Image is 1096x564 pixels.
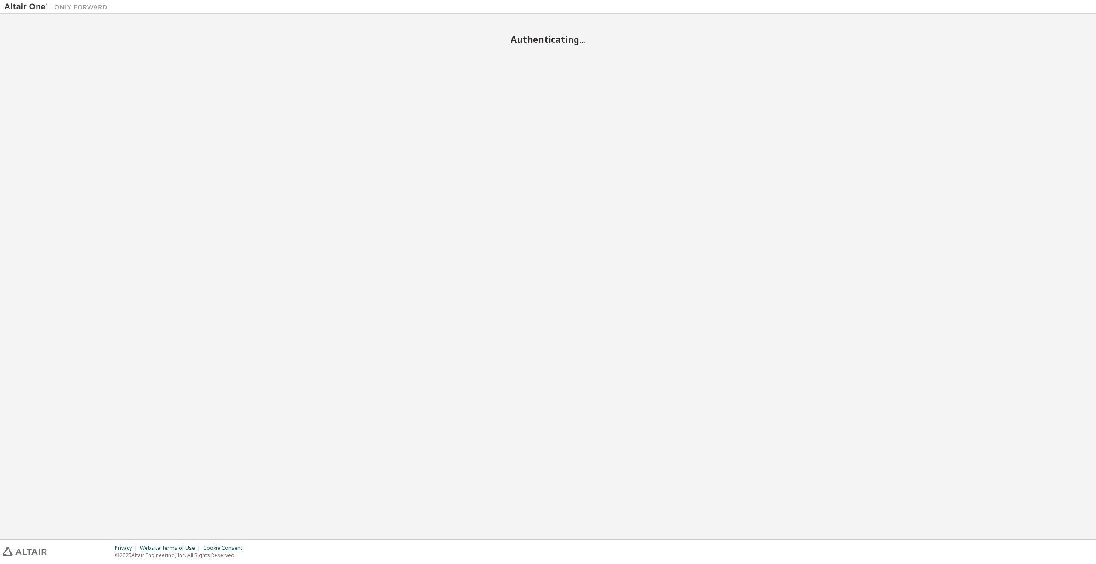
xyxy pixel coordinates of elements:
img: altair_logo.svg [3,547,47,556]
div: Privacy [115,545,140,552]
div: Website Terms of Use [140,545,203,552]
p: © 2025 Altair Engineering, Inc. All Rights Reserved. [115,552,247,559]
img: Altair One [4,3,112,11]
h2: Authenticating... [4,34,1092,45]
div: Cookie Consent [203,545,247,552]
